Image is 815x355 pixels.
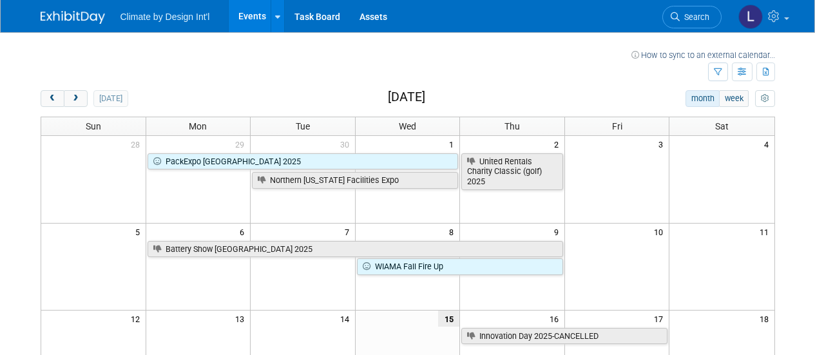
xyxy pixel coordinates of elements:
[238,224,250,240] span: 6
[657,136,669,152] span: 3
[448,224,459,240] span: 8
[761,95,769,103] i: Personalize Calendar
[343,224,355,240] span: 7
[134,224,146,240] span: 5
[189,121,207,131] span: Mon
[461,153,563,190] a: United Rentals Charity Classic (golf) 2025
[148,153,459,170] a: PackExpo [GEOGRAPHIC_DATA] 2025
[755,90,774,107] button: myCustomButton
[680,12,709,22] span: Search
[86,121,101,131] span: Sun
[612,121,622,131] span: Fri
[120,12,210,22] span: Climate by Design Int'l
[548,311,564,327] span: 16
[339,311,355,327] span: 14
[686,90,720,107] button: month
[388,90,425,104] h2: [DATE]
[738,5,763,29] img: Leona Kaiser
[129,136,146,152] span: 28
[653,224,669,240] span: 10
[715,121,729,131] span: Sat
[252,172,458,189] a: Northern [US_STATE] Facilities Expo
[357,258,563,275] a: WIAMA Fall Fire Up
[41,11,105,24] img: ExhibitDay
[64,90,88,107] button: next
[553,224,564,240] span: 9
[129,311,146,327] span: 12
[763,136,774,152] span: 4
[758,224,774,240] span: 11
[234,136,250,152] span: 29
[438,311,459,327] span: 15
[399,121,416,131] span: Wed
[662,6,722,28] a: Search
[93,90,128,107] button: [DATE]
[504,121,520,131] span: Thu
[553,136,564,152] span: 2
[758,311,774,327] span: 18
[234,311,250,327] span: 13
[719,90,749,107] button: week
[339,136,355,152] span: 30
[461,328,667,345] a: Innovation Day 2025-CANCELLED
[653,311,669,327] span: 17
[448,136,459,152] span: 1
[148,241,563,258] a: Battery Show [GEOGRAPHIC_DATA] 2025
[296,121,310,131] span: Tue
[41,90,64,107] button: prev
[631,50,775,60] a: How to sync to an external calendar...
